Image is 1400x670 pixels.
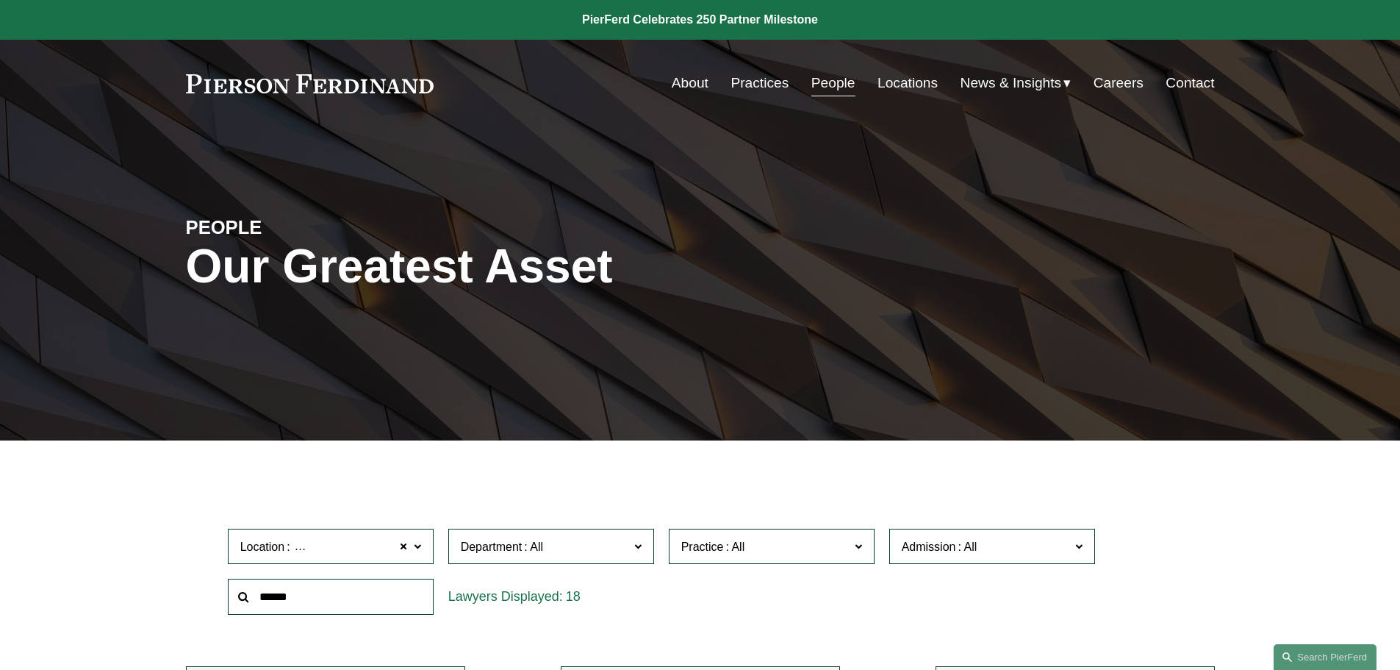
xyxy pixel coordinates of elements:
a: About [672,69,708,97]
a: Search this site [1274,644,1376,670]
a: People [811,69,855,97]
a: Contact [1166,69,1214,97]
span: News & Insights [961,71,1062,96]
a: Practices [730,69,789,97]
span: Location [240,541,285,553]
span: Department [461,541,523,553]
span: 18 [566,589,581,604]
a: folder dropdown [961,69,1071,97]
h1: Our Greatest Asset [186,240,872,293]
span: Practice [681,541,724,553]
a: Careers [1094,69,1144,97]
a: Locations [877,69,938,97]
h4: PEOPLE [186,215,443,239]
span: Admission [902,541,956,553]
span: [GEOGRAPHIC_DATA] [292,538,415,557]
